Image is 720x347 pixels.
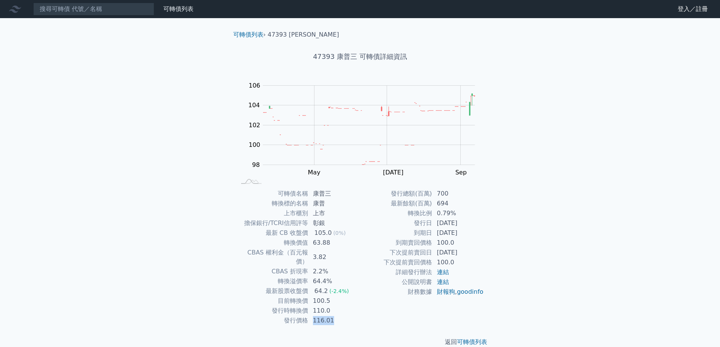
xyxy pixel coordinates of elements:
[432,228,484,238] td: [DATE]
[245,82,486,176] g: Chart
[383,169,403,176] tspan: [DATE]
[236,316,308,325] td: 發行價格
[249,122,260,129] tspan: 102
[333,230,346,236] span: (0%)
[248,102,260,109] tspan: 104
[308,238,360,248] td: 63.88
[308,316,360,325] td: 116.01
[236,199,308,208] td: 轉換標的名稱
[672,3,714,15] a: 登入／註冊
[308,296,360,306] td: 100.5
[360,238,432,248] td: 到期賣回價格
[360,208,432,218] td: 轉換比例
[252,161,260,168] tspan: 98
[236,238,308,248] td: 轉換價值
[236,228,308,238] td: 最新 CB 收盤價
[329,288,349,294] span: (-2.4%)
[437,278,449,285] a: 連結
[268,30,339,39] li: 47393 [PERSON_NAME]
[432,208,484,218] td: 0.79%
[360,248,432,258] td: 下次提前賣回日
[308,218,360,228] td: 彰銀
[233,30,266,39] li: ›
[457,288,483,295] a: goodinfo
[308,208,360,218] td: 上市
[236,296,308,306] td: 目前轉換價
[313,228,333,238] div: 105.0
[227,338,493,347] p: 返回
[432,218,484,228] td: [DATE]
[360,228,432,238] td: 到期日
[236,267,308,276] td: CBAS 折現率
[308,248,360,267] td: 3.82
[432,248,484,258] td: [DATE]
[249,82,260,89] tspan: 106
[308,189,360,199] td: 康普三
[360,258,432,267] td: 下次提前賣回價格
[360,267,432,277] td: 詳細發行辦法
[236,208,308,218] td: 上市櫃別
[432,287,484,297] td: ,
[236,189,308,199] td: 可轉債名稱
[236,286,308,296] td: 最新股票收盤價
[455,169,467,176] tspan: Sep
[236,306,308,316] td: 發行時轉換價
[236,248,308,267] td: CBAS 權利金（百元報價）
[360,277,432,287] td: 公開說明書
[360,189,432,199] td: 發行總額(百萬)
[308,199,360,208] td: 康普
[308,267,360,276] td: 2.2%
[33,3,154,15] input: 搜尋可轉債 代號／名稱
[236,218,308,228] td: 擔保銀行/TCRI信用評等
[308,306,360,316] td: 110.0
[249,141,260,148] tspan: 100
[233,31,263,38] a: 可轉債列表
[227,51,493,62] h1: 47393 康普三 可轉債詳細資訊
[360,199,432,208] td: 最新餘額(百萬)
[308,276,360,286] td: 64.4%
[360,287,432,297] td: 財務數據
[163,5,194,12] a: 可轉債列表
[360,218,432,228] td: 發行日
[432,258,484,267] td: 100.0
[432,189,484,199] td: 700
[236,276,308,286] td: 轉換溢價率
[432,238,484,248] td: 100.0
[437,288,455,295] a: 財報狗
[313,287,330,296] div: 64.2
[437,268,449,276] a: 連結
[308,169,321,176] tspan: May
[457,338,487,345] a: 可轉債列表
[432,199,484,208] td: 694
